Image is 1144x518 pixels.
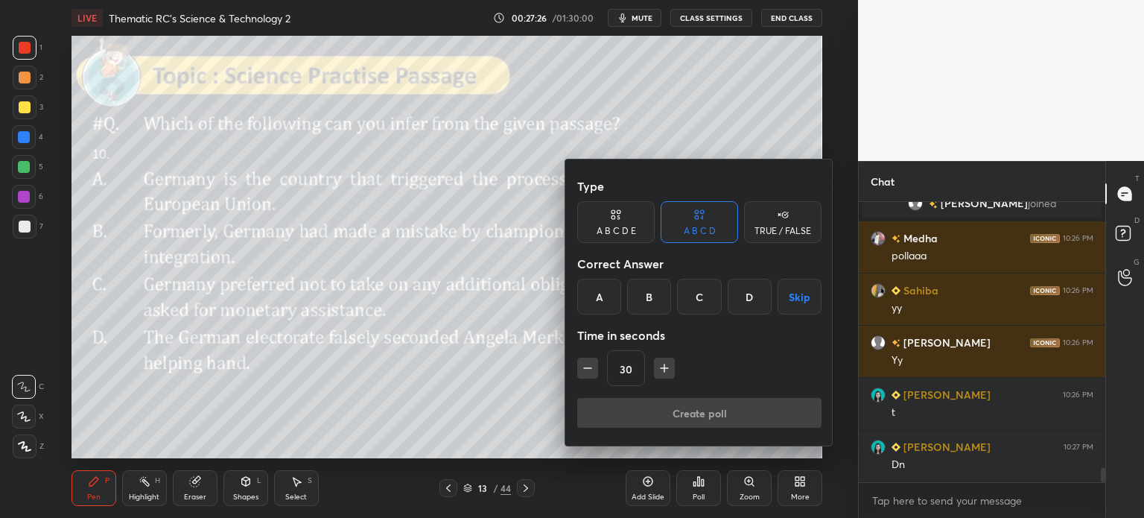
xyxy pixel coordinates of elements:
[728,279,772,315] div: D
[577,249,822,279] div: Correct Answer
[754,227,811,236] div: TRUE / FALSE
[597,227,636,236] div: A B C D E
[577,320,822,350] div: Time in seconds
[778,279,822,315] button: Skip
[627,279,671,315] div: B
[577,171,822,201] div: Type
[684,227,716,236] div: A B C D
[677,279,721,315] div: C
[577,279,621,315] div: A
